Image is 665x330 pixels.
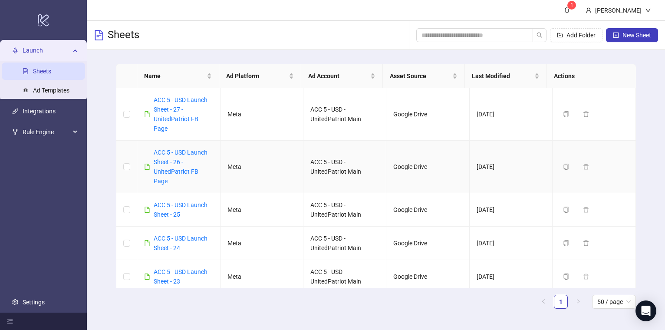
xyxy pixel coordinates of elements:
span: 1 [570,2,573,8]
th: Actions [547,64,629,88]
td: [DATE] [470,88,553,141]
li: 1 [554,295,568,309]
td: ACC 5 - USD - UnitedPatriot Main [303,88,386,141]
span: Launch [23,42,70,59]
button: right [571,295,585,309]
span: delete [583,240,589,246]
span: Ad Account [308,71,369,81]
a: Sheets [33,68,51,75]
span: user [586,7,592,13]
td: ACC 5 - USD - UnitedPatriot Main [303,193,386,227]
span: delete [583,274,589,280]
span: Add Folder [566,32,596,39]
span: delete [583,207,589,213]
span: copy [563,240,569,246]
span: delete [583,164,589,170]
h3: Sheets [108,28,139,42]
td: ACC 5 - USD - UnitedPatriot Main [303,141,386,193]
span: copy [563,164,569,170]
button: New Sheet [606,28,658,42]
td: Google Drive [386,227,469,260]
span: right [576,299,581,304]
td: ACC 5 - USD - UnitedPatriot Main [303,260,386,294]
span: folder-add [557,32,563,38]
a: ACC 5 - USD Launch Sheet - 24 [154,235,207,251]
td: Meta [221,88,303,141]
a: Settings [23,299,45,306]
sup: 1 [567,1,576,10]
span: left [541,299,546,304]
span: fork [12,129,18,135]
span: 50 / page [597,295,631,308]
span: down [645,7,651,13]
td: [DATE] [470,193,553,227]
button: Add Folder [550,28,602,42]
a: ACC 5 - USD Launch Sheet - 27 - UnitedPatriot FB Page [154,96,207,132]
span: file [144,274,150,280]
li: Previous Page [537,295,550,309]
span: search [537,32,543,38]
td: ACC 5 - USD - UnitedPatriot Main [303,227,386,260]
td: [DATE] [470,141,553,193]
th: Ad Account [301,64,383,88]
a: ACC 5 - USD Launch Sheet - 25 [154,201,207,218]
th: Name [137,64,219,88]
li: Next Page [571,295,585,309]
span: Asset Source [390,71,451,81]
td: Google Drive [386,141,469,193]
th: Last Modified [465,64,547,88]
th: Ad Platform [219,64,301,88]
div: [PERSON_NAME] [592,6,645,15]
td: Meta [221,141,303,193]
td: [DATE] [470,227,553,260]
span: Ad Platform [226,71,287,81]
span: file [144,111,150,117]
span: file [144,164,150,170]
span: plus-square [613,32,619,38]
span: Rule Engine [23,124,70,141]
td: Google Drive [386,260,469,294]
a: Integrations [23,108,56,115]
td: Google Drive [386,193,469,227]
a: Ad Templates [33,87,69,94]
a: 1 [554,295,567,308]
span: Name [144,71,205,81]
span: copy [563,111,569,117]
td: Google Drive [386,88,469,141]
span: rocket [12,48,18,54]
th: Asset Source [383,64,465,88]
span: copy [563,274,569,280]
button: left [537,295,550,309]
td: Meta [221,260,303,294]
span: New Sheet [622,32,651,39]
td: [DATE] [470,260,553,294]
span: delete [583,111,589,117]
div: Open Intercom Messenger [635,300,656,321]
div: Page Size [592,295,636,309]
span: bell [564,7,570,13]
span: file-text [94,30,104,40]
span: menu-fold [7,318,13,324]
span: file [144,207,150,213]
span: copy [563,207,569,213]
a: ACC 5 - USD Launch Sheet - 23 [154,268,207,285]
span: file [144,240,150,246]
a: ACC 5 - USD Launch Sheet - 26 - UnitedPatriot FB Page [154,149,207,185]
td: Meta [221,193,303,227]
span: Last Modified [472,71,533,81]
td: Meta [221,227,303,260]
